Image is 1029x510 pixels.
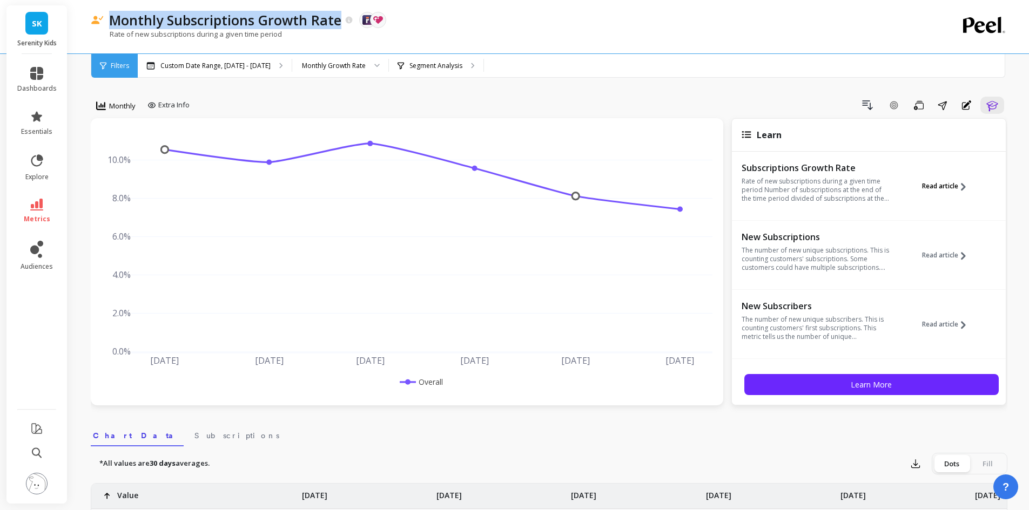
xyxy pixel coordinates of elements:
[17,39,57,47] p: Serenity Kids
[742,315,890,341] p: The number of new unique subscribers. This is counting customers' first subscriptions. This metri...
[922,161,974,211] button: Read article
[117,484,138,501] p: Value
[706,484,731,501] p: [DATE]
[970,455,1005,472] div: Fill
[851,379,892,390] span: Learn More
[993,474,1018,499] button: ?
[922,182,958,191] span: Read article
[25,173,49,181] span: explore
[24,215,50,223] span: metrics
[91,16,104,25] img: header icon
[757,129,782,141] span: Learn
[93,430,181,441] span: Chart Data
[742,232,890,242] p: New Subscriptions
[109,11,341,29] p: Monthly Subscriptions Growth Rate
[744,374,999,395] button: Learn More
[934,455,970,472] div: Dots
[26,473,48,494] img: profile picture
[158,100,190,111] span: Extra Info
[302,484,327,501] p: [DATE]
[409,62,462,70] p: Segment Analysis
[436,484,462,501] p: [DATE]
[742,177,890,203] p: Rate of new subscriptions during a given time period Number of subscriptions at the end of the ti...
[91,29,282,39] p: Rate of new subscriptions during a given time period
[922,320,958,329] span: Read article
[99,458,210,469] p: *All values are averages.
[21,262,53,271] span: audiences
[302,60,366,71] div: Monthly Growth Rate
[742,301,890,311] p: New Subscribers
[91,421,1007,446] nav: Tabs
[362,15,372,25] img: api.smartrr.svg
[922,230,974,280] button: Read article
[922,300,974,349] button: Read article
[21,127,52,136] span: essentials
[975,484,1000,501] p: [DATE]
[109,101,136,111] span: Monthly
[111,62,129,70] span: Filters
[160,62,271,70] p: Custom Date Range, [DATE] - [DATE]
[150,458,176,468] strong: 30 days
[571,484,596,501] p: [DATE]
[17,84,57,93] span: dashboards
[1003,479,1009,494] span: ?
[840,484,866,501] p: [DATE]
[922,251,958,260] span: Read article
[32,17,42,30] span: SK
[742,162,890,173] p: Subscriptions Growth Rate
[373,16,383,24] img: api.retextion.svg
[194,430,279,441] span: Subscriptions
[742,246,890,272] p: The number of new unique subscriptions. This is counting customers' subscriptions. Some customers...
